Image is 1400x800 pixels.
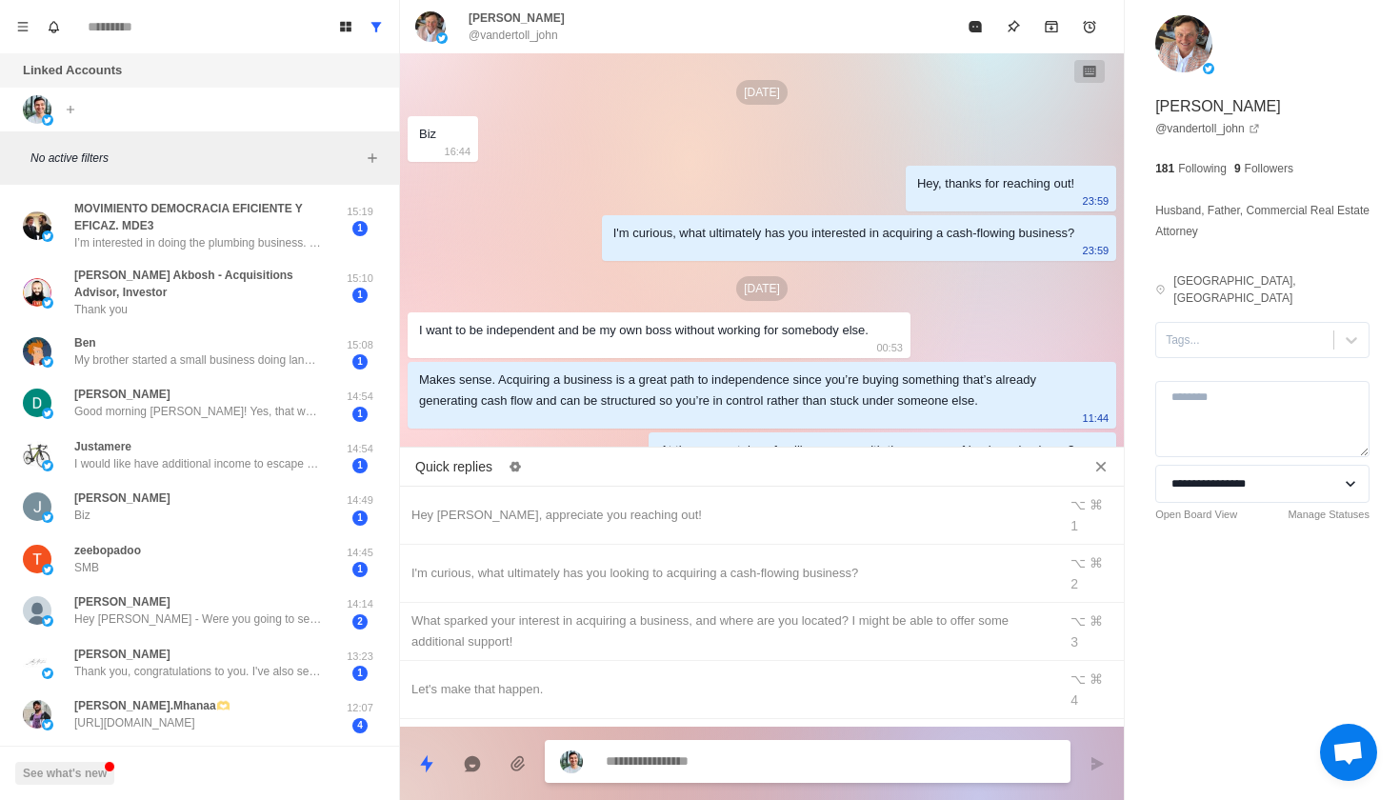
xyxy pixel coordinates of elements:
div: Hey [PERSON_NAME], appreciate you reaching out! [411,505,1046,526]
p: [PERSON_NAME] [469,10,565,27]
img: picture [42,564,53,575]
div: Makes sense. Acquiring a business is a great path to independence since you’re buying something t... [419,370,1074,411]
img: picture [23,389,51,417]
img: picture [42,719,53,730]
button: Menu [8,11,38,42]
p: 23:59 [1083,190,1110,211]
p: Justamere [74,438,131,455]
p: zeebopadoo [74,542,141,559]
p: @vandertoll_john [469,27,558,44]
p: 9 [1234,160,1241,177]
p: 14:54 [336,441,384,457]
p: My brother started a small business doing landscape design. It’s growing quite quickly. So with t... [74,351,322,369]
p: 14:45 [336,545,384,561]
p: 181 [1155,160,1174,177]
span: 1 [352,562,368,577]
p: I’m interested in doing the plumbing business. I’m arq. In the [GEOGRAPHIC_DATA] but I’m moving t... [74,234,322,251]
img: picture [23,441,51,470]
p: 15:08 [336,337,384,353]
button: See what's new [15,762,114,785]
button: Notifications [38,11,69,42]
img: picture [42,230,53,242]
p: 14:14 [336,596,384,612]
button: Add account [59,98,82,121]
span: 4 [352,718,368,733]
p: [PERSON_NAME] [1155,95,1281,118]
button: Send message [1078,745,1116,783]
a: Open chat [1320,724,1377,781]
img: picture [42,114,53,126]
img: picture [42,408,53,419]
button: Archive [1032,8,1070,46]
button: Reply with AI [453,745,491,783]
div: I want to be independent and be my own boss without working for somebody else. [419,320,869,341]
button: Show all conversations [361,11,391,42]
div: ⌥ ⌘ 4 [1070,669,1112,710]
p: [PERSON_NAME] [74,490,170,507]
img: picture [23,278,51,307]
span: 1 [352,354,368,370]
p: [PERSON_NAME] Akbosh - Acquisitions Advisor, Investor [74,267,336,301]
div: ⌥ ⌘ 2 [1070,552,1112,594]
p: No active filters [30,150,361,167]
span: 1 [352,221,368,236]
img: picture [23,95,51,124]
img: picture [436,32,448,44]
button: Add reminder [1070,8,1109,46]
p: Followers [1245,160,1293,177]
img: picture [42,460,53,471]
a: Open Board View [1155,507,1237,523]
img: picture [23,596,51,625]
p: 14:49 [336,492,384,509]
button: Quick replies [408,745,446,783]
a: @vandertoll_john [1155,120,1260,137]
p: 12:07 [336,700,384,716]
p: Good morning [PERSON_NAME]! Yes, that would be very helpful. [74,403,322,420]
p: [PERSON_NAME] [74,646,170,663]
img: picture [23,492,51,521]
p: 00:53 [876,337,903,358]
p: Linked Accounts [23,61,122,80]
img: picture [23,337,51,366]
span: 1 [352,458,368,473]
div: Let's make that happen. [411,679,1046,700]
p: I would like have additional income to escape 9-5 job. I am located in [GEOGRAPHIC_DATA]. Cheers! [74,455,322,472]
span: 1 [352,510,368,526]
p: 14:54 [336,389,384,405]
button: Add filters [361,147,384,170]
p: 11:44 [1083,408,1110,429]
img: picture [23,211,51,240]
img: picture [415,11,446,42]
img: picture [1203,63,1214,74]
div: ⌥ ⌘ 1 [1070,494,1112,536]
img: picture [23,700,51,729]
div: Biz [419,124,436,145]
div: What sparked your interest in acquiring a business, and where are you located? I might be able to... [411,610,1046,652]
p: Hey [PERSON_NAME] - Were you going to send more info on your process? Thanks, [PERSON_NAME] [URL]... [74,610,322,628]
p: Following [1178,160,1227,177]
img: picture [42,615,53,627]
button: Edit quick replies [500,451,530,482]
img: picture [23,649,51,677]
div: I'm curious, what ultimately has you looking to acquiring a cash-flowing business? [411,563,1046,584]
button: Close quick replies [1086,451,1116,482]
span: 1 [352,288,368,303]
p: 16:44 [445,141,471,162]
img: picture [1155,15,1212,72]
img: picture [42,668,53,679]
p: [PERSON_NAME] [74,593,170,610]
img: picture [42,356,53,368]
div: At the moment, how familiar are you with the process of buying a business? [660,440,1074,461]
p: Ben [74,334,96,351]
p: Thank you, congratulations to you. I've also seen that you have a beautiful family. I'm not very ... [74,663,322,680]
p: [PERSON_NAME].Mhanaa🫶 [74,697,230,714]
p: MOVIMIENTO DEMOCRACIA EFICIENTE Y EFICAZ. MDE3 [74,200,336,234]
p: Biz [74,507,90,524]
p: 23:59 [1083,240,1110,261]
button: Pin [994,8,1032,46]
p: 15:19 [336,204,384,220]
span: 1 [352,407,368,422]
span: 2 [352,614,368,630]
img: picture [42,297,53,309]
img: picture [23,545,51,573]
